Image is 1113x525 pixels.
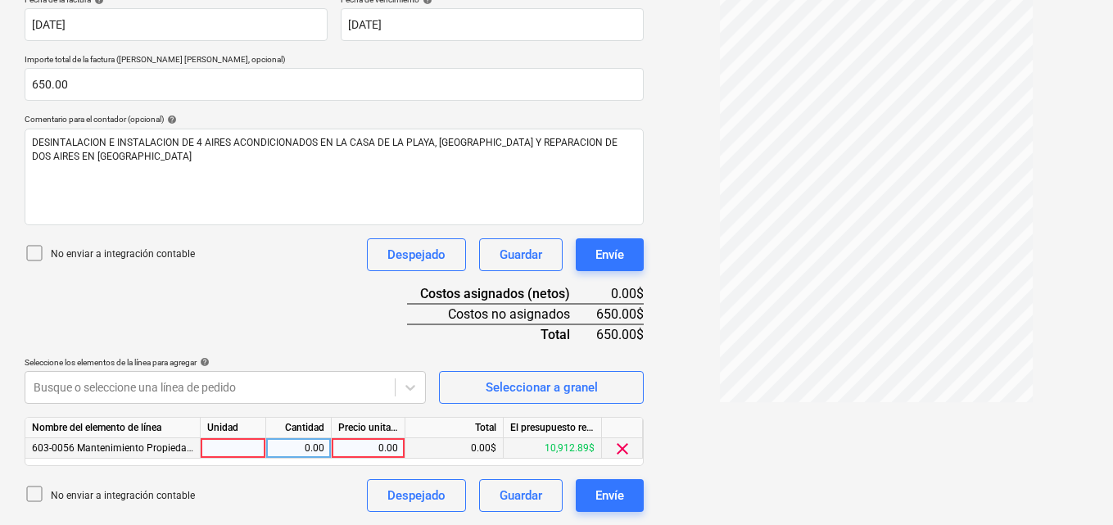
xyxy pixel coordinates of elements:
div: Guardar [500,244,542,265]
div: Total [405,418,504,438]
button: Seleccionar a granel [439,371,644,404]
input: Fecha de vencimiento no especificada [341,8,644,41]
span: 603-0056 Mantenimiento Propiedades - Playa El Sol [32,442,304,454]
iframe: Chat Widget [1031,446,1113,525]
button: Guardar [479,479,563,512]
div: Seleccione los elementos de la línea para agregar [25,357,426,368]
button: Envíe [576,479,644,512]
div: Envíe [595,485,624,506]
p: Importe total de la factura ([PERSON_NAME] [PERSON_NAME], opcional) [25,54,644,68]
div: 0.00$ [405,438,504,459]
input: Fecha de factura no especificada [25,8,328,41]
div: Precio unitario [332,418,405,438]
div: Costos no asignados [407,304,596,324]
div: Cantidad [266,418,332,438]
span: DESINTALACION E INSTALACION DE 4 AIRES ACONDICIONADOS EN LA CASA DE LA PLAYA, [GEOGRAPHIC_DATA] Y... [32,137,620,162]
p: No enviar a integración contable [51,489,195,503]
div: Seleccionar a granel [486,377,598,398]
span: help [197,357,210,367]
div: 650.00$ [596,304,644,324]
div: Envíe [595,244,624,265]
button: Envíe [576,238,644,271]
div: 0.00 [338,438,398,459]
div: Widget de chat [1031,446,1113,525]
div: Unidad [201,418,266,438]
button: Despejado [367,238,466,271]
button: Despejado [367,479,466,512]
div: Comentario para el contador (opcional) [25,114,644,124]
span: help [164,115,177,124]
div: Total [407,324,596,344]
input: Importe total de la factura (coste neto, opcional) [25,68,644,101]
div: Nombre del elemento de línea [25,418,201,438]
div: El presupuesto revisado que queda [504,418,602,438]
div: Costos asignados (netos) [407,284,596,304]
div: 0.00$ [596,284,644,304]
div: 10,912.89$ [504,438,602,459]
div: Despejado [387,244,446,265]
div: Despejado [387,485,446,506]
div: 650.00$ [596,324,644,344]
div: 0.00 [273,438,324,459]
p: No enviar a integración contable [51,247,195,261]
button: Guardar [479,238,563,271]
div: Guardar [500,485,542,506]
span: clear [613,439,632,459]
